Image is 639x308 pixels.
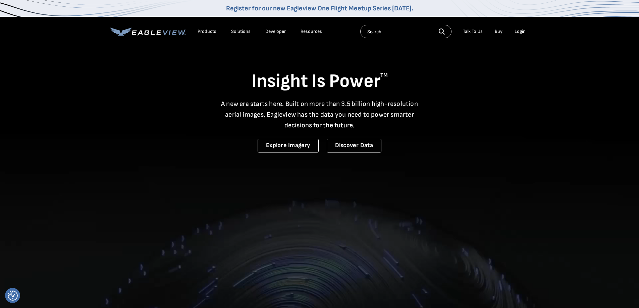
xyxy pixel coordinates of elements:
a: Explore Imagery [258,139,319,152]
a: Buy [495,28,502,35]
sup: TM [380,72,388,78]
a: Register for our new Eagleview One Flight Meetup Series [DATE]. [226,4,413,12]
div: Solutions [231,28,251,35]
div: Login [515,28,526,35]
div: Talk To Us [463,28,483,35]
a: Discover Data [327,139,381,152]
h1: Insight Is Power [110,70,529,93]
input: Search [360,25,451,38]
button: Consent Preferences [8,291,18,301]
img: Revisit consent button [8,291,18,301]
p: A new era starts here. Built on more than 3.5 billion high-resolution aerial images, Eagleview ha... [217,99,422,131]
a: Developer [265,28,286,35]
div: Resources [301,28,322,35]
div: Products [198,28,216,35]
